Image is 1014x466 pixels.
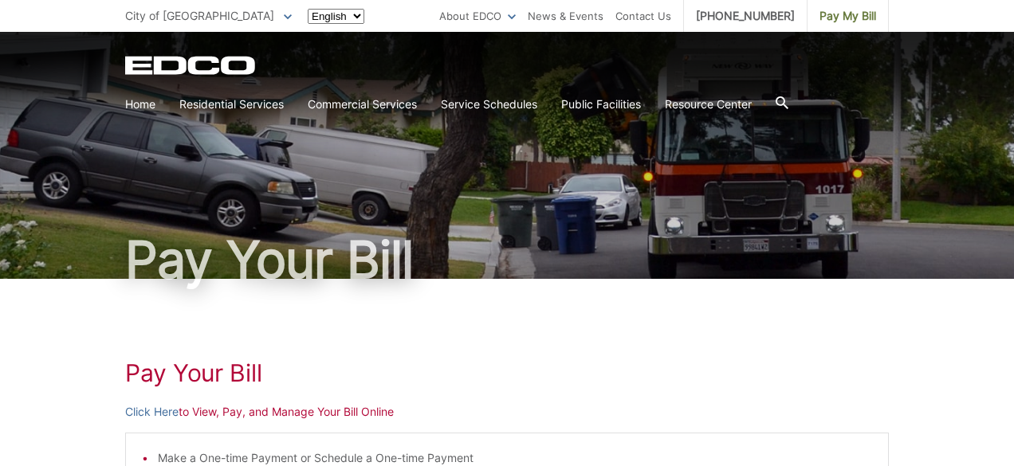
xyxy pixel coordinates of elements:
a: Service Schedules [441,96,537,113]
p: to View, Pay, and Manage Your Bill Online [125,403,889,421]
a: Commercial Services [308,96,417,113]
h1: Pay Your Bill [125,358,889,387]
a: Public Facilities [561,96,641,113]
a: EDCD logo. Return to the homepage. [125,56,257,75]
a: News & Events [528,7,603,25]
a: Home [125,96,155,113]
a: Resource Center [665,96,752,113]
a: Click Here [125,403,179,421]
span: Pay My Bill [819,7,876,25]
h1: Pay Your Bill [125,234,889,285]
span: City of [GEOGRAPHIC_DATA] [125,9,274,22]
a: Contact Us [615,7,671,25]
a: About EDCO [439,7,516,25]
select: Select a language [308,9,364,24]
a: Residential Services [179,96,284,113]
